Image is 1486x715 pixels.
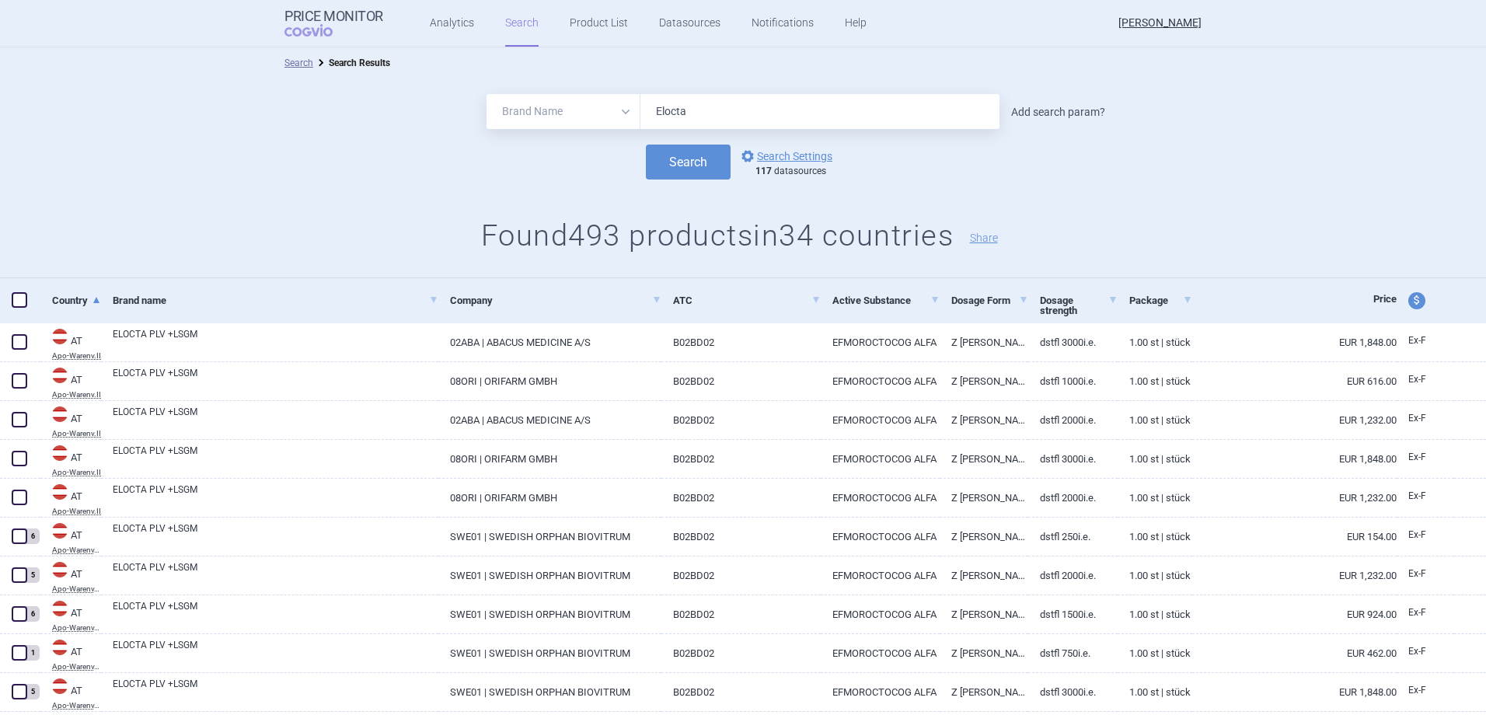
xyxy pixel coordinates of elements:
a: EFMOROCTOCOG ALFA [821,323,940,361]
a: SWE01 | SWEDISH ORPHAN BIOVITRUM [438,556,661,595]
a: ELOCTA PLV +LSGM [113,366,438,394]
img: Austria [52,562,68,577]
a: ATATApo-Warenv.III [40,638,101,671]
span: Ex-factory price [1408,490,1426,501]
img: Austria [52,484,68,500]
a: EUR 154.00 [1192,518,1397,556]
a: EUR 616.00 [1192,362,1397,400]
a: SWE01 | SWEDISH ORPHAN BIOVITRUM [438,673,661,711]
a: ATATApo-Warenv.III [40,521,101,554]
span: COGVIO [284,24,354,37]
a: ELOCTA PLV +LSGM [113,327,438,355]
a: DSTFL 750I.E. [1028,634,1118,672]
a: EFMOROCTOCOG ALFA [821,518,940,556]
img: Austria [52,368,68,383]
a: B02BD02 [661,440,821,478]
img: Austria [52,640,68,655]
a: B02BD02 [661,673,821,711]
abbr: Apo-Warenv.III — Apothekerverlag Warenverzeichnis. Online database developed by the Österreichisc... [52,663,101,671]
a: Add search param? [1011,106,1105,117]
a: DSTFL 3000I.E. [1028,323,1118,361]
button: Share [970,232,998,243]
a: EUR 1,232.00 [1192,401,1397,439]
a: 1.00 ST | Stück [1118,323,1192,361]
a: Ex-F [1397,679,1454,703]
a: Search [284,58,313,68]
a: ELOCTA PLV +LSGM [113,483,438,511]
abbr: Apo-Warenv.III — Apothekerverlag Warenverzeichnis. Online database developed by the Österreichisc... [52,546,101,554]
a: 02ABA | ABACUS MEDICINE A/S [438,401,661,439]
abbr: Apo-Warenv.III — Apothekerverlag Warenverzeichnis. Online database developed by the Österreichisc... [52,702,101,710]
a: ATATApo-Warenv.II [40,444,101,476]
a: EFMOROCTOCOG ALFA [821,440,940,478]
div: 5 [26,567,40,583]
a: EUR 924.00 [1192,595,1397,633]
a: DSTFL 250I.E. [1028,518,1118,556]
abbr: Apo-Warenv.II — Apothekerverlag Warenverzeichnis. Online database developed by the Österreichisch... [52,391,101,399]
a: ATATApo-Warenv.II [40,405,101,438]
a: 08ORI | ORIFARM GMBH [438,440,661,478]
a: Z [PERSON_NAME].EINER INJ-LSG [940,595,1029,633]
a: Ex-F [1397,485,1454,508]
a: 1.00 ST | Stück [1118,595,1192,633]
a: 1.00 ST | Stück [1118,634,1192,672]
div: datasources [755,166,840,178]
a: Country [52,281,101,319]
a: EFMOROCTOCOG ALFA [821,595,940,633]
img: Austria [52,678,68,694]
a: 1.00 ST | Stück [1118,362,1192,400]
a: DSTFL 1000I.E. [1028,362,1118,400]
a: Ex-F [1397,563,1454,586]
a: Active Substance [832,281,940,319]
a: ATATApo-Warenv.II [40,366,101,399]
a: ELOCTA PLV +LSGM [113,521,438,549]
a: Search Settings [738,147,832,166]
a: ATC [673,281,821,319]
a: Ex-F [1397,524,1454,547]
div: 6 [26,528,40,544]
a: 1.00 ST | Stück [1118,479,1192,517]
a: 1.00 ST | Stück [1118,556,1192,595]
a: Price MonitorCOGVIO [284,9,383,38]
a: EFMOROCTOCOG ALFA [821,479,940,517]
a: DSTFL 1500I.E. [1028,595,1118,633]
a: Z [PERSON_NAME].EINER INJ-LSG [940,323,1029,361]
span: Ex-factory price [1408,646,1426,657]
a: B02BD02 [661,556,821,595]
a: B02BD02 [661,401,821,439]
a: Z [PERSON_NAME].EINER INJ-LSG [940,634,1029,672]
a: 1.00 ST | Stück [1118,518,1192,556]
a: ELOCTA PLV +LSGM [113,444,438,472]
div: 6 [26,606,40,622]
strong: Price Monitor [284,9,383,24]
a: Ex-F [1397,640,1454,664]
a: ELOCTA PLV +LSGM [113,560,438,588]
a: Z [PERSON_NAME].EINER INJ-LSG [940,556,1029,595]
button: Search [646,145,731,180]
a: DSTFL 2000I.E. [1028,556,1118,595]
a: B02BD02 [661,323,821,361]
a: EFMOROCTOCOG ALFA [821,362,940,400]
a: Brand name [113,281,438,319]
a: B02BD02 [661,595,821,633]
a: Z [PERSON_NAME].EINER INJ-LSG [940,362,1029,400]
a: EUR 1,848.00 [1192,323,1397,361]
a: EUR 462.00 [1192,634,1397,672]
span: Ex-factory price [1408,685,1426,696]
a: B02BD02 [661,479,821,517]
a: Package [1129,281,1192,319]
abbr: Apo-Warenv.III — Apothekerverlag Warenverzeichnis. Online database developed by the Österreichisc... [52,585,101,593]
a: Dosage Form [951,281,1029,319]
a: DSTFL 3000I.E. [1028,673,1118,711]
a: ELOCTA PLV +LSGM [113,405,438,433]
a: Company [450,281,661,319]
a: ATATApo-Warenv.III [40,677,101,710]
a: DSTFL 2000I.E. [1028,401,1118,439]
a: Ex-F [1397,446,1454,469]
strong: Search Results [329,58,390,68]
a: EUR 1,848.00 [1192,440,1397,478]
span: Ex-factory price [1408,452,1426,462]
a: ATATApo-Warenv.III [40,560,101,593]
a: ELOCTA PLV +LSGM [113,599,438,627]
a: 1.00 ST | Stück [1118,440,1192,478]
